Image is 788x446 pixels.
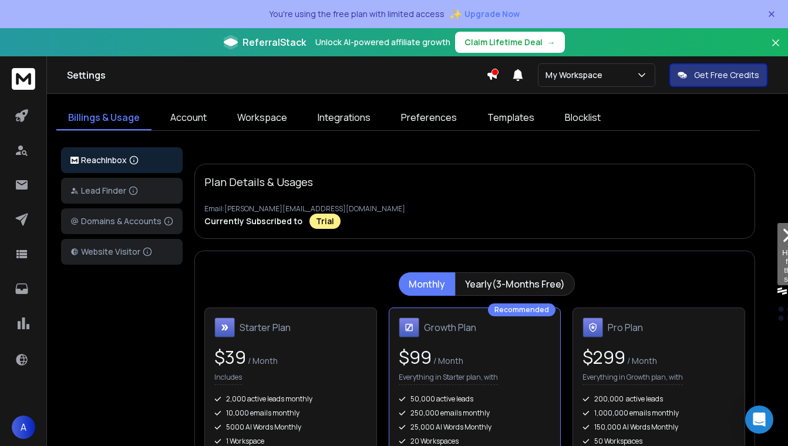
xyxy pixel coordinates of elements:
div: 150,000 AI Words Monthly [582,423,735,432]
p: Everything in Starter plan, with [399,373,498,385]
span: $ 39 [214,345,246,369]
div: 1,000,000 emails monthly [582,408,735,418]
div: 20 Workspaces [399,437,551,446]
div: 5000 AI Words Monthly [214,423,367,432]
span: ReferralStack [243,35,306,49]
img: Growth Plan icon [399,317,419,337]
div: Open Intercom Messenger [745,406,773,434]
p: Plan Details & Usages [204,174,313,190]
p: Unlock AI-powered affiliate growth [315,36,450,48]
span: $ 99 [399,345,432,369]
h1: Pro Plan [608,320,643,334]
p: Everything in Growth plan, with [582,373,683,385]
div: Recommended [488,303,555,316]
span: / Month [625,355,657,366]
img: logo [70,157,79,164]
span: / Month [432,355,463,366]
p: Email: [PERSON_NAME][EMAIL_ADDRESS][DOMAIN_NAME] [204,204,745,214]
h1: Settings [67,68,486,82]
div: 250,000 emails monthly [399,408,551,418]
div: 50,000 active leads [399,394,551,404]
p: Includes [214,373,242,385]
a: Billings & Usage [56,106,151,130]
button: Close banner [768,35,783,63]
div: 25,000 AI Words Monthly [399,423,551,432]
span: $ 299 [582,345,625,369]
button: A [12,415,35,439]
span: Upgrade Now [464,8,520,20]
img: Starter Plan icon [214,317,235,337]
span: ✨ [449,6,462,22]
div: 10,000 emails monthly [214,408,367,418]
h1: Growth Plan [424,320,476,334]
div: 50 Workspaces [582,437,735,446]
a: Blocklist [553,106,612,130]
span: / Month [246,355,278,366]
a: Preferences [389,106,469,130]
h1: Starter Plan [240,320,291,334]
p: Get Free Credits [694,69,759,81]
a: Templates [476,106,546,130]
button: Website Visitor [61,239,183,265]
div: Trial [309,214,341,229]
a: Account [159,106,218,130]
button: Domains & Accounts [61,208,183,234]
a: Integrations [306,106,382,130]
button: ✨Upgrade Now [449,2,520,26]
button: Get Free Credits [669,63,767,87]
span: → [547,36,555,48]
div: 2,000 active leads monthly [214,394,367,404]
button: Yearly(3-Months Free) [455,272,575,296]
img: Pro Plan icon [582,317,603,337]
button: Lead Finder [61,178,183,204]
p: Currently Subscribed to [204,215,302,227]
button: Monthly [399,272,455,296]
div: 200,000 active leads [582,394,735,404]
button: Claim Lifetime Deal→ [455,32,565,53]
div: 1 Workspace [214,437,367,446]
p: You're using the free plan with limited access [269,8,444,20]
button: ReachInbox [61,147,183,173]
p: My Workspace [545,69,607,81]
a: Workspace [225,106,299,130]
